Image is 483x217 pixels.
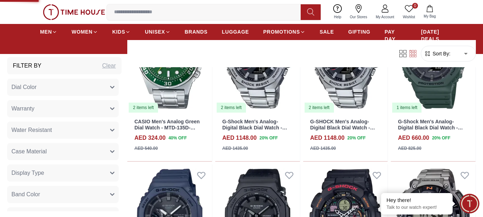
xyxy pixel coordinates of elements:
[40,25,57,38] a: MEN
[145,25,170,38] a: UNISEX
[145,28,165,35] span: UNISEX
[385,25,407,53] a: PAY DAY SALE
[424,50,450,57] button: Sort By:
[112,28,125,35] span: KIDS
[431,50,450,57] span: Sort By:
[392,103,422,113] div: 1 items left
[11,169,44,177] span: Display Type
[398,134,429,142] h4: AED 660.00
[222,145,248,152] div: AED 1435.00
[72,25,98,38] a: WOMEN
[385,28,407,50] span: PAY DAY SALE
[40,28,52,35] span: MEN
[348,135,366,141] span: 20 % OFF
[7,186,119,203] button: Band Color
[7,122,119,139] button: Water Resistant
[310,119,375,137] a: G-SHOCK Men's Analog-Digital Black Dial Watch - GST-B500D-1A1DR
[112,25,130,38] a: KIDS
[7,164,119,182] button: Display Type
[11,147,47,156] span: Case Material
[310,145,336,152] div: AED 1435.00
[398,119,463,137] a: G-Shock Men's Analog-Digital Black Dial Watch - GA-B2100-3ADR
[260,135,278,141] span: 20 % OFF
[43,4,105,20] img: ...
[185,25,208,38] a: BRANDS
[346,3,371,21] a: Our Stores
[419,4,440,20] button: My Bag
[348,28,370,35] span: GIFTING
[263,28,300,35] span: PROMOTIONS
[11,190,40,199] span: Band Color
[222,119,287,137] a: G-Shock Men's Analog-Digital Black Dial Watch - GST-B500D-1ADR
[217,103,246,113] div: 2 items left
[11,126,52,134] span: Water Resistant
[11,104,34,113] span: Warranty
[129,103,158,113] div: 2 items left
[222,134,257,142] h4: AED 1148.00
[310,134,345,142] h4: AED 1148.00
[400,14,418,20] span: Wishlist
[421,28,443,43] span: [DATE] DEALS
[331,14,344,20] span: Help
[432,135,450,141] span: 20 % OFF
[72,28,93,35] span: WOMEN
[412,3,418,9] span: 0
[399,3,419,21] a: 0Wishlist
[134,145,158,152] div: AED 540.00
[460,194,479,213] div: Chat Widget
[386,204,447,211] p: Talk to our watch expert!
[347,14,370,20] span: Our Stores
[421,14,439,19] span: My Bag
[373,14,397,20] span: My Account
[7,143,119,160] button: Case Material
[421,25,443,45] a: [DATE] DEALS
[13,61,41,70] h3: Filter By
[386,197,447,204] div: Hey there!
[330,3,346,21] a: Help
[398,145,421,152] div: AED 825.00
[7,79,119,96] button: Dial Color
[168,135,187,141] span: 40 % OFF
[102,61,116,70] div: Clear
[11,83,36,92] span: Dial Color
[7,100,119,117] button: Warranty
[222,25,249,38] a: LUGGAGE
[222,28,249,35] span: LUGGAGE
[305,103,334,113] div: 2 items left
[348,25,370,38] a: GIFTING
[134,134,166,142] h4: AED 324.00
[320,25,334,38] a: SALE
[134,119,200,137] a: CASIO Men's Analog Green Dial Watch - MTD-135D-3AVDF
[185,28,208,35] span: BRANDS
[263,25,305,38] a: PROMOTIONS
[320,28,334,35] span: SALE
